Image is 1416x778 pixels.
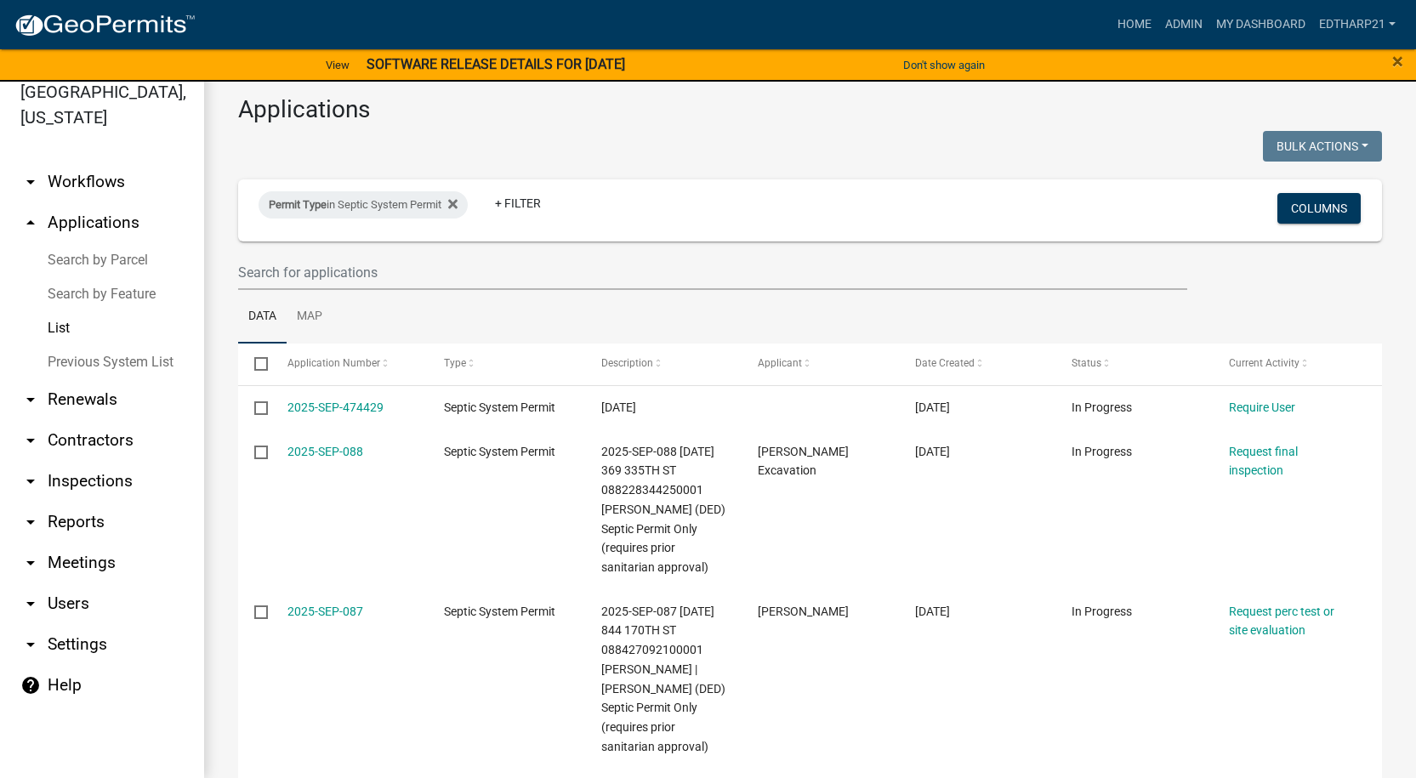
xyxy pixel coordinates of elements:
[481,188,554,219] a: + Filter
[20,213,41,233] i: arrow_drop_up
[601,400,636,414] span: 09/05/2025
[1111,9,1158,41] a: Home
[1229,357,1299,369] span: Current Activity
[1055,344,1213,384] datatable-header-cell: Status
[428,344,585,384] datatable-header-cell: Type
[287,445,363,458] a: 2025-SEP-088
[1229,605,1334,638] a: Request perc test or site evaluation
[20,593,41,614] i: arrow_drop_down
[601,445,725,575] span: 2025-SEP-088 09/05/2025 369 335TH ST 088228344250001 Roberts, Patricia Lynne (DED) Septic Permit ...
[238,290,287,344] a: Data
[1212,344,1369,384] datatable-header-cell: Current Activity
[1072,400,1132,414] span: In Progress
[238,255,1187,290] input: Search for applications
[20,430,41,451] i: arrow_drop_down
[444,445,555,458] span: Septic System Permit
[20,389,41,410] i: arrow_drop_down
[287,605,363,618] a: 2025-SEP-087
[287,357,380,369] span: Application Number
[1072,357,1101,369] span: Status
[20,553,41,573] i: arrow_drop_down
[1072,605,1132,618] span: In Progress
[601,357,653,369] span: Description
[915,605,950,618] span: 09/03/2025
[758,357,802,369] span: Applicant
[444,357,466,369] span: Type
[367,56,625,72] strong: SOFTWARE RELEASE DETAILS FOR [DATE]
[758,445,849,478] span: Hughes Excavation
[444,605,555,618] span: Septic System Permit
[1209,9,1312,41] a: My Dashboard
[1312,9,1402,41] a: EdTharp21
[20,512,41,532] i: arrow_drop_down
[238,344,270,384] datatable-header-cell: Select
[1158,9,1209,41] a: Admin
[1229,445,1298,478] a: Request final inspection
[1277,193,1361,224] button: Columns
[20,471,41,491] i: arrow_drop_down
[259,191,468,219] div: in Septic System Permit
[896,51,992,79] button: Don't show again
[287,400,384,414] a: 2025-SEP-474429
[1229,400,1295,414] a: Require User
[269,198,327,211] span: Permit Type
[1263,131,1382,162] button: Bulk Actions
[20,172,41,192] i: arrow_drop_down
[898,344,1055,384] datatable-header-cell: Date Created
[1072,445,1132,458] span: In Progress
[1392,51,1403,71] button: Close
[287,290,333,344] a: Map
[915,400,950,414] span: 09/05/2025
[444,400,555,414] span: Septic System Permit
[584,344,742,384] datatable-header-cell: Description
[915,357,975,369] span: Date Created
[601,605,725,753] span: 2025-SEP-087 09/03/2025 844 170TH ST 088427092100001 Youngren, David D | Youngren, Melinda A (DED...
[238,95,1382,124] h3: Applications
[270,344,428,384] datatable-header-cell: Application Number
[319,51,356,79] a: View
[20,634,41,655] i: arrow_drop_down
[1392,49,1403,73] span: ×
[742,344,899,384] datatable-header-cell: Applicant
[20,675,41,696] i: help
[915,445,950,458] span: 09/05/2025
[758,605,849,618] span: David Youngren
